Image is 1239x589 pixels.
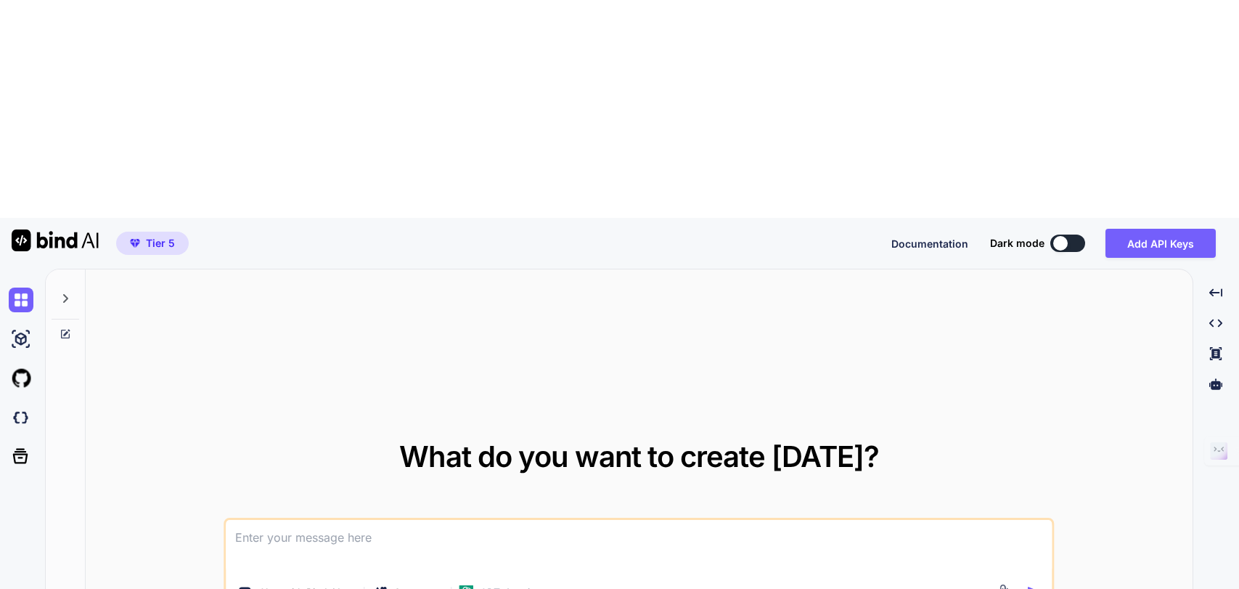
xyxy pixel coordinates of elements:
[9,405,33,430] img: darkCloudIdeIcon
[116,232,189,255] button: premiumTier 5
[9,327,33,352] img: ai-studio
[1105,229,1216,258] button: Add API Keys
[891,236,968,251] button: Documentation
[990,236,1044,251] span: Dark mode
[9,288,33,312] img: chat
[130,239,140,248] img: premium
[399,439,879,474] span: What do you want to create [DATE]?
[146,236,175,251] span: Tier 5
[12,229,99,251] img: Bind AI
[9,366,33,391] img: githubLight
[891,237,968,250] span: Documentation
